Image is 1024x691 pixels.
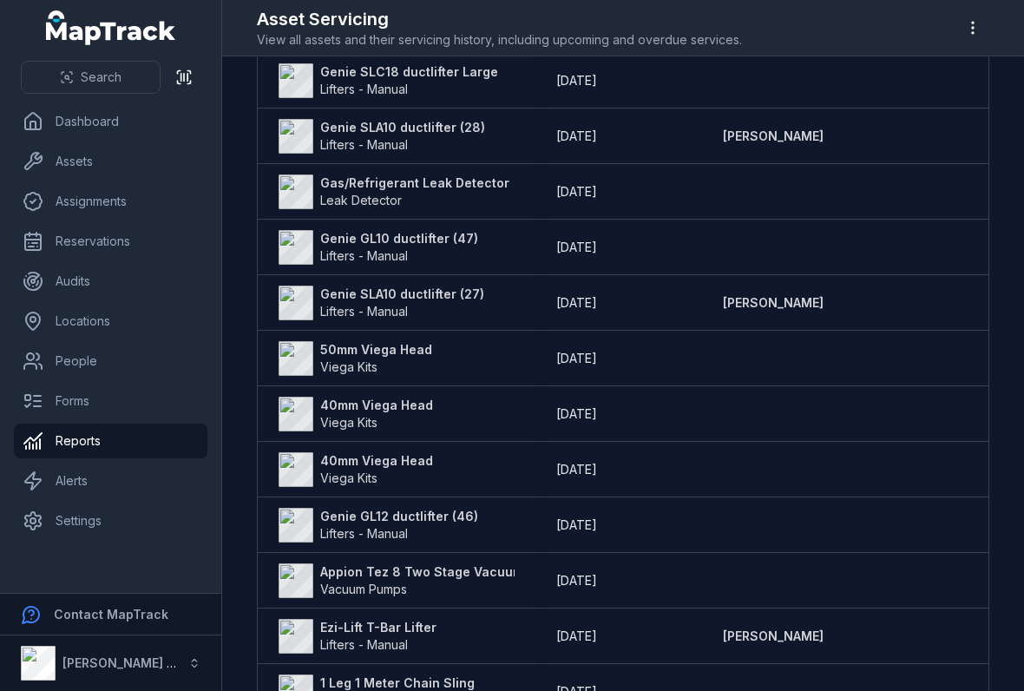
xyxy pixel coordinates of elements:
[320,174,509,192] strong: Gas/Refrigerant Leak Detector
[14,264,207,299] a: Audits
[320,82,408,96] span: Lifters - Manual
[257,31,742,49] span: View all assets and their servicing history, including upcoming and overdue services.
[556,406,597,421] span: [DATE]
[14,424,207,458] a: Reports
[320,471,377,485] span: Viega Kits
[320,619,437,636] strong: Ezi-Lift T-Bar Lifter
[279,563,561,598] a: Appion Tez 8 Two Stage Vacuum PumpVacuum Pumps
[556,517,597,532] span: [DATE]
[320,563,561,581] strong: Appion Tez 8 Two Stage Vacuum Pump
[279,619,437,654] a: Ezi-Lift T-Bar LifterLifters - Manual
[556,351,597,365] span: [DATE]
[320,248,408,263] span: Lifters - Manual
[279,119,485,154] a: Genie SLA10 ductlifter (28)Lifters - Manual
[257,7,742,31] h2: Asset Servicing
[320,637,408,652] span: Lifters - Manual
[556,350,597,367] time: 1/9/2024, 12:00:00 am
[723,294,824,312] a: [PERSON_NAME]
[556,183,597,201] time: 2/8/2024, 12:00:00 am
[279,341,432,376] a: 50mm Viega HeadViega Kits
[320,304,408,319] span: Lifters - Manual
[723,128,824,145] a: [PERSON_NAME]
[556,73,597,88] span: [DATE]
[556,184,597,199] span: [DATE]
[14,464,207,498] a: Alerts
[46,10,176,45] a: MapTrack
[14,344,207,378] a: People
[14,503,207,538] a: Settings
[556,405,597,423] time: 1/9/2024, 12:00:00 am
[14,184,207,219] a: Assignments
[320,63,498,81] strong: Genie SLC18 ductlifter Large
[62,655,183,670] strong: [PERSON_NAME] Air
[556,128,597,143] span: [DATE]
[21,61,161,94] button: Search
[14,224,207,259] a: Reservations
[54,607,168,622] strong: Contact MapTrack
[279,452,433,487] a: 40mm Viega HeadViega Kits
[279,508,478,543] a: Genie GL12 ductlifter (46)Lifters - Manual
[556,294,597,312] time: 10/8/2024, 12:00:00 am
[279,397,433,431] a: 40mm Viega HeadViega Kits
[556,572,597,589] time: 13/12/2024, 12:00:00 am
[279,174,509,209] a: Gas/Refrigerant Leak DetectorLeak Detector
[556,461,597,478] time: 1/9/2024, 12:00:00 am
[723,628,824,645] a: [PERSON_NAME]
[81,69,121,86] span: Search
[320,359,377,374] span: Viega Kits
[556,240,597,254] span: [DATE]
[14,304,207,339] a: Locations
[320,230,478,247] strong: Genie GL10 ductlifter (47)
[556,573,597,588] span: [DATE]
[14,384,207,418] a: Forms
[556,72,597,89] time: 7/6/2024, 12:00:00 am
[320,286,484,303] strong: Genie SLA10 ductlifter (27)
[556,628,597,643] span: [DATE]
[320,193,402,207] span: Leak Detector
[556,517,597,534] time: 11/10/2024, 12:00:00 am
[556,295,597,310] span: [DATE]
[14,144,207,179] a: Assets
[320,397,433,414] strong: 40mm Viega Head
[320,119,485,136] strong: Genie SLA10 ductlifter (28)
[320,508,478,525] strong: Genie GL12 ductlifter (46)
[14,104,207,139] a: Dashboard
[556,239,597,256] time: 4/8/2024, 12:00:00 am
[320,341,432,359] strong: 50mm Viega Head
[320,415,377,430] span: Viega Kits
[279,286,484,320] a: Genie SLA10 ductlifter (27)Lifters - Manual
[320,582,407,596] span: Vacuum Pumps
[320,137,408,152] span: Lifters - Manual
[556,628,597,645] time: 28/2/2025, 12:00:00 am
[556,462,597,477] span: [DATE]
[556,128,597,145] time: 8/6/2024, 12:00:00 am
[279,63,498,98] a: Genie SLC18 ductlifter LargeLifters - Manual
[320,452,433,470] strong: 40mm Viega Head
[320,526,408,541] span: Lifters - Manual
[279,230,478,265] a: Genie GL10 ductlifter (47)Lifters - Manual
